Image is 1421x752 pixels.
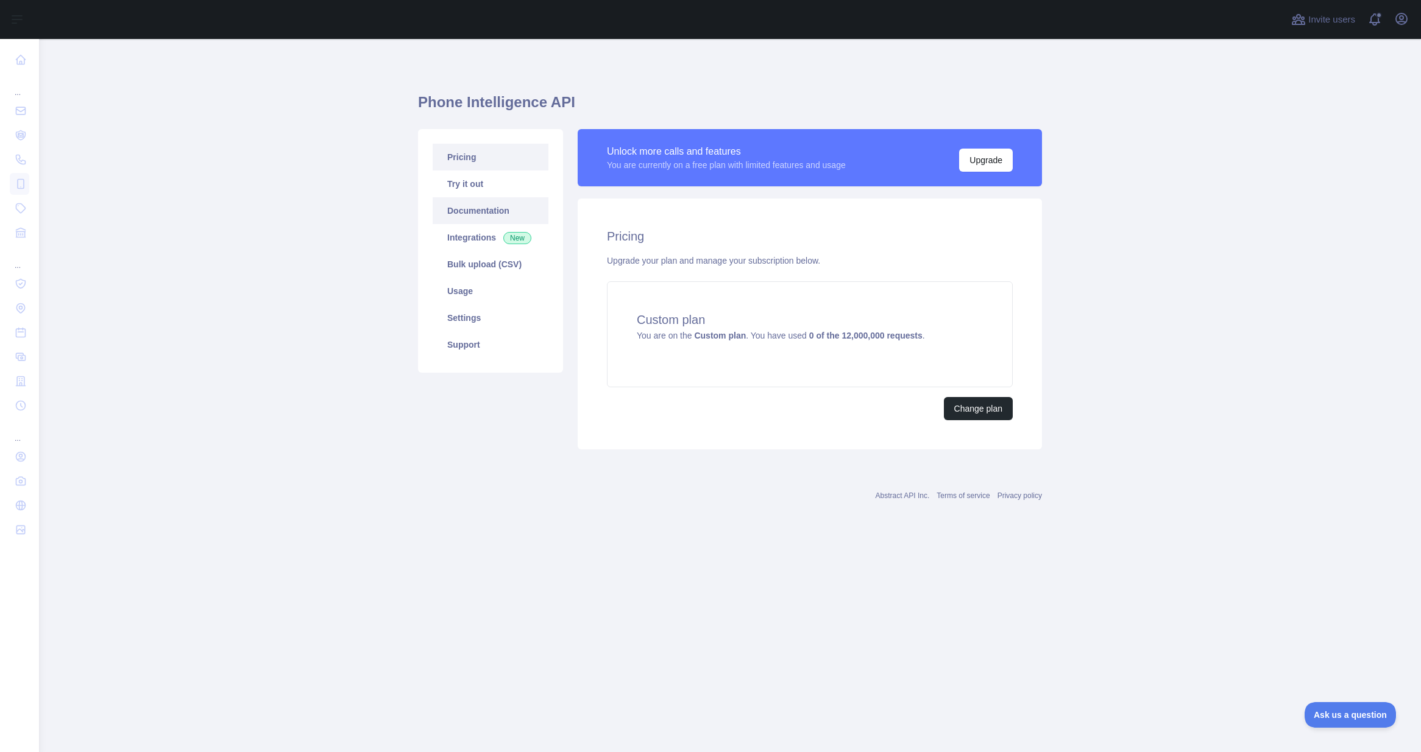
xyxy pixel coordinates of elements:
a: Abstract API Inc. [876,491,930,500]
a: Documentation [433,197,548,224]
div: ... [10,73,29,97]
button: Change plan [944,397,1013,420]
a: Terms of service [937,491,990,500]
div: Upgrade your plan and manage your subscription below. [607,255,1013,267]
a: Usage [433,278,548,304]
strong: Custom plan [694,331,746,340]
a: Privacy policy [998,491,1042,500]
a: Bulk upload (CSV) [433,251,548,278]
strong: 0 of the 12,000,000 requests [809,331,923,340]
button: Invite users [1289,10,1358,29]
div: ... [10,419,29,443]
a: Try it out [433,170,548,197]
a: Settings [433,304,548,331]
div: ... [10,246,29,270]
span: You are on the . You have used . [637,331,925,340]
button: Upgrade [959,149,1013,172]
div: Unlock more calls and features [607,144,846,159]
h2: Pricing [607,228,1013,245]
a: Integrations New [433,224,548,251]
h1: Phone Intelligence API [418,93,1042,122]
h4: Custom plan [637,311,983,328]
a: Pricing [433,144,548,170]
span: Invite users [1308,13,1355,27]
a: Support [433,331,548,358]
iframe: Toggle Customer Support [1305,702,1397,728]
div: You are currently on a free plan with limited features and usage [607,159,846,171]
span: New [503,232,531,244]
